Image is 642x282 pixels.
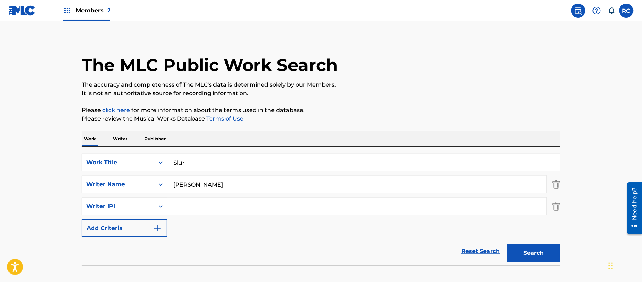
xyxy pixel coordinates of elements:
[107,7,110,14] span: 2
[142,131,168,146] p: Publisher
[86,158,150,167] div: Work Title
[82,54,338,76] h1: The MLC Public Work Search
[86,202,150,211] div: Writer IPI
[571,4,585,18] a: Public Search
[592,6,601,15] img: help
[622,180,642,237] iframe: Resource Center
[82,154,560,265] form: Search Form
[205,115,243,122] a: Terms of Use
[82,81,560,89] p: The accuracy and completeness of The MLC's data is determined solely by our Members.
[609,255,613,276] div: Drag
[574,6,583,15] img: search
[111,131,130,146] p: Writer
[82,131,98,146] p: Work
[552,198,560,215] img: Delete Criterion
[507,244,560,262] button: Search
[153,224,162,233] img: 9d2ae6d4665cec9f34b9.svg
[552,176,560,193] img: Delete Criterion
[102,107,130,113] a: click here
[82,106,560,114] p: Please for more information about the terms used in the database.
[590,4,604,18] div: Help
[82,219,167,237] button: Add Criteria
[619,4,634,18] div: User Menu
[76,6,110,14] span: Members
[82,89,560,98] p: It is not an authoritative source for recording information.
[63,6,71,15] img: Top Rightsholders
[86,180,150,189] div: Writer Name
[458,243,504,259] a: Reset Search
[82,114,560,123] p: Please review the Musical Works Database
[607,248,642,282] iframe: Chat Widget
[8,5,36,16] img: MLC Logo
[608,7,615,14] div: Notifications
